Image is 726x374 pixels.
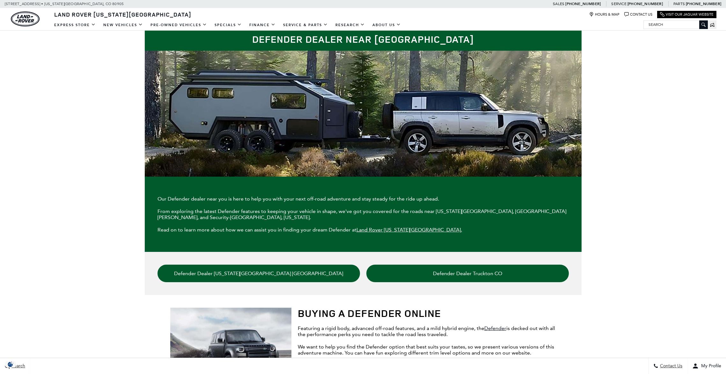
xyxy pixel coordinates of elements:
a: Defender Dealer [US_STATE][GEOGRAPHIC_DATA] [GEOGRAPHIC_DATA] [158,265,360,282]
a: Finance [246,19,279,31]
img: Defender Dealer near Me [145,51,582,177]
p: From exploring the latest Defender features to keeping your vehicle in shape, we've got you cover... [158,208,569,220]
a: Research [332,19,369,31]
a: Hours & Map [589,12,620,17]
section: Click to Open Cookie Consent Modal [3,361,18,368]
h1: Defender Dealer near [GEOGRAPHIC_DATA] [148,34,578,44]
a: EXPRESS STORE [50,19,99,31]
span: Parts [673,2,685,6]
a: Land Rover [US_STATE][GEOGRAPHIC_DATA] [50,11,195,18]
a: Visit Our Jaguar Website [660,12,714,17]
img: Opt-Out Icon [3,361,18,368]
a: [PHONE_NUMBER] [686,1,721,6]
button: Open user profile menu [687,358,726,374]
p: Featuring a rigid body, advanced off-road features, and a mild hybrid engine, the is decked out w... [170,325,556,337]
a: About Us [369,19,405,31]
a: [STREET_ADDRESS] • [US_STATE][GEOGRAPHIC_DATA], CO 80905 [5,2,124,6]
a: Contact Us [624,12,652,17]
p: Read on to learn more about how we can assist you in finding your dream Defender at [158,227,569,233]
span: My Profile [699,363,721,369]
a: New Vehicles [99,19,147,31]
p: We want to help you find the Defender option that best suits your tastes, so we present various v... [170,344,556,356]
a: [PHONE_NUMBER] [627,1,663,6]
img: Land Rover [11,11,40,26]
nav: Main Navigation [50,19,405,31]
a: Defender [484,325,506,331]
a: Pre-Owned Vehicles [147,19,211,31]
span: Land Rover [US_STATE][GEOGRAPHIC_DATA] [54,11,191,18]
span: Service [611,2,626,6]
a: [PHONE_NUMBER] [565,1,601,6]
span: Contact Us [658,363,682,369]
a: Specials [211,19,246,31]
a: Service & Parts [279,19,332,31]
input: Search [644,21,708,28]
a: Land Rover [US_STATE][GEOGRAPHIC_DATA]. [356,227,462,233]
span: Sales [553,2,564,6]
p: Our Defender dealer near you is here to help you with your next off-road adventure and stay stead... [158,196,569,202]
a: Defender Dealer Truckton CO [366,265,569,282]
a: land-rover [11,11,40,26]
h2: Buying a Defender Online [170,308,556,319]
